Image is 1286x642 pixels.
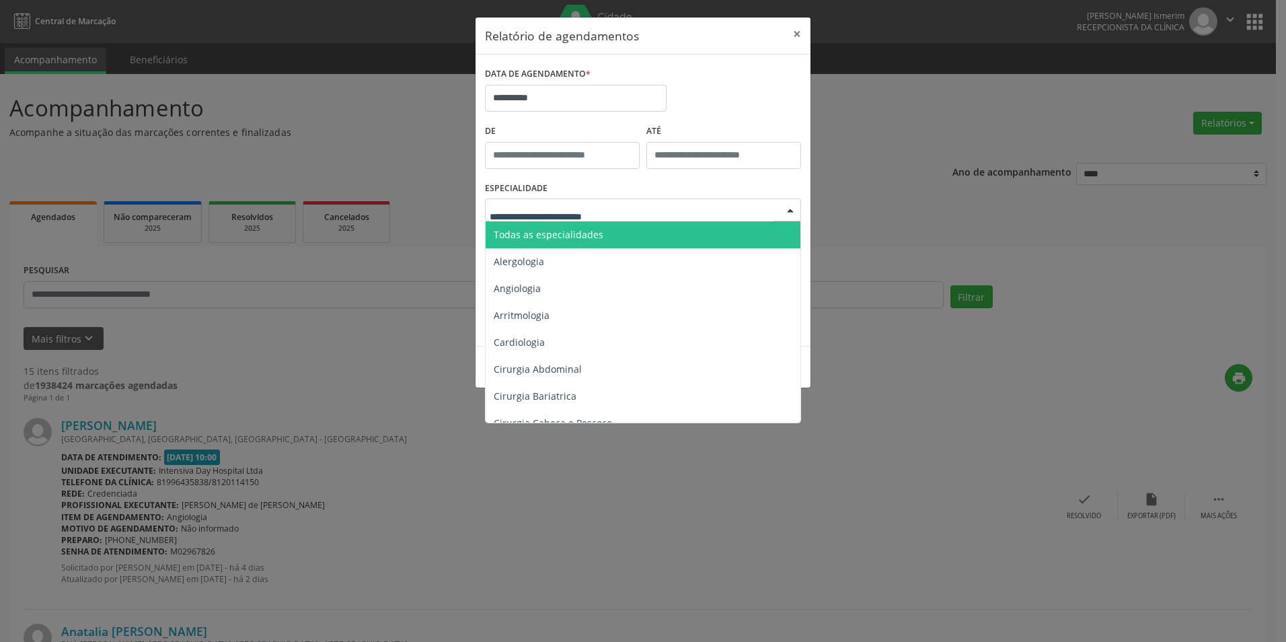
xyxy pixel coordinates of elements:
[494,390,576,402] span: Cirurgia Bariatrica
[485,178,547,199] label: ESPECIALIDADE
[494,363,582,376] span: Cirurgia Abdominal
[784,17,810,50] button: Close
[485,121,640,142] label: De
[494,228,603,241] span: Todas as especialidades
[494,282,541,295] span: Angiologia
[646,121,801,142] label: ATÉ
[485,27,639,44] h5: Relatório de agendamentos
[494,309,550,322] span: Arritmologia
[494,336,545,349] span: Cardiologia
[485,64,591,85] label: DATA DE AGENDAMENTO
[494,417,612,429] span: Cirurgia Cabeça e Pescoço
[494,255,544,268] span: Alergologia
